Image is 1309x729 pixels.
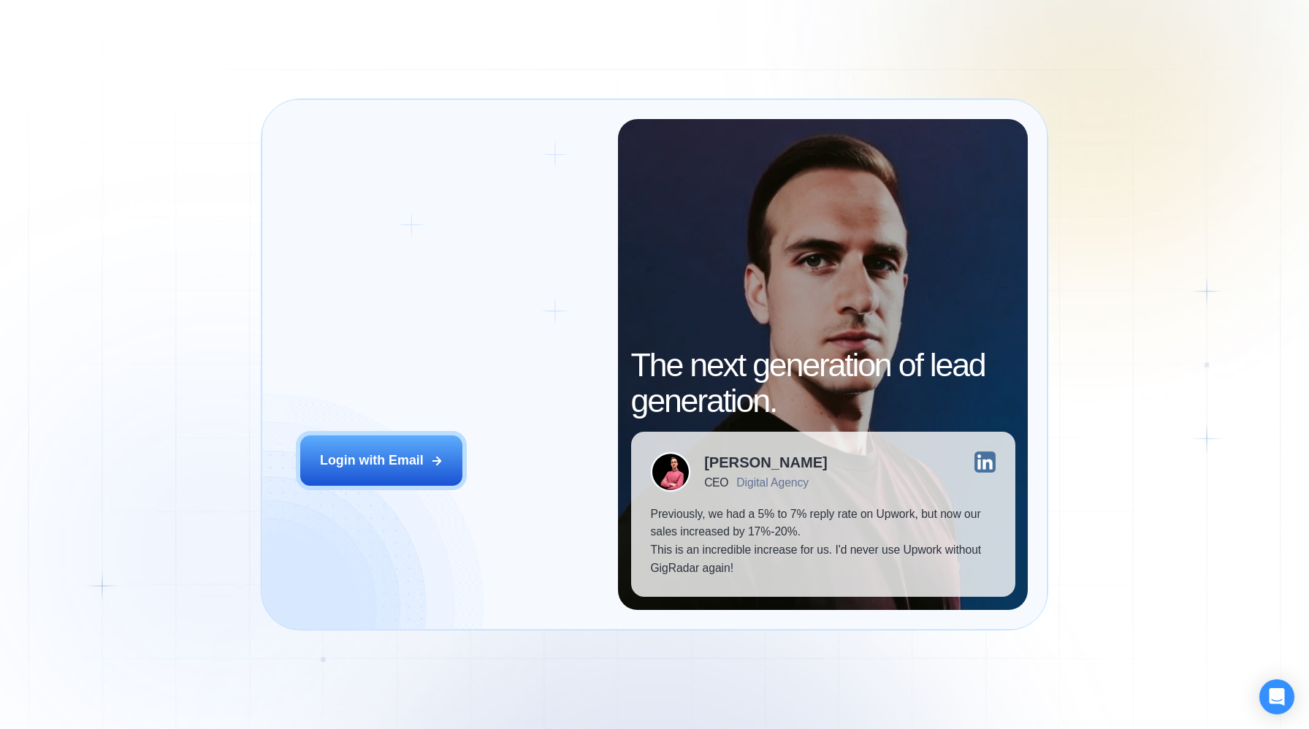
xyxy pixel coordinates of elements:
div: Login with Email [320,451,424,470]
div: [PERSON_NAME] [704,455,828,470]
h2: The next generation of lead generation. [631,347,1015,419]
button: Login with Email [300,435,462,486]
div: Open Intercom Messenger [1259,679,1294,714]
div: Digital Agency [736,476,809,489]
p: Previously, we had a 5% to 7% reply rate on Upwork, but now our sales increased by 17%-20%. This ... [650,505,995,578]
div: CEO [704,476,728,489]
